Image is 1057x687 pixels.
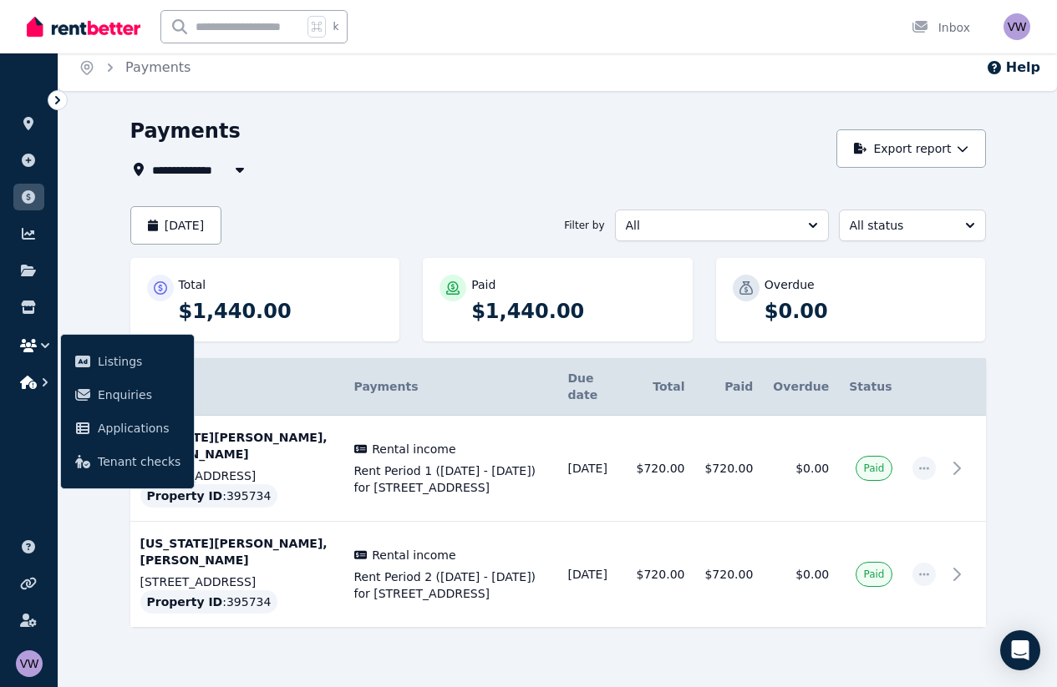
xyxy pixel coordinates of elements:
[98,351,180,371] span: Listings
[354,462,548,496] span: Rent Period 1 ([DATE] - [DATE]) for [STREET_ADDRESS]
[1004,13,1030,40] img: Victoria Whitbread
[372,547,455,563] span: Rental income
[68,345,187,378] a: Listings
[694,358,763,416] th: Paid
[147,594,223,610] span: Property ID
[839,358,902,416] th: Status
[372,441,455,457] span: Rental income
[140,573,334,590] p: [STREET_ADDRESS]
[179,276,206,293] p: Total
[839,210,986,241] button: All status
[795,568,829,581] span: $0.00
[765,276,815,293] p: Overdue
[68,378,187,412] a: Enquiries
[627,416,695,522] td: $720.00
[147,487,223,504] span: Property ID
[471,298,676,325] p: $1,440.00
[140,590,278,614] div: : 395734
[98,452,180,472] span: Tenant checks
[626,217,795,234] span: All
[58,44,211,91] nav: Breadcrumb
[333,20,338,33] span: k
[694,416,763,522] td: $720.00
[912,19,970,36] div: Inbox
[140,429,334,462] p: [US_STATE][PERSON_NAME], [PERSON_NAME]
[354,568,548,602] span: Rent Period 2 ([DATE] - [DATE]) for [STREET_ADDRESS]
[627,522,695,628] td: $720.00
[68,445,187,478] a: Tenant checks
[763,358,839,416] th: Overdue
[558,522,627,628] td: [DATE]
[27,14,140,39] img: RentBetter
[836,129,986,168] button: Export report
[694,522,763,628] td: $720.00
[765,298,969,325] p: $0.00
[130,206,222,245] button: [DATE]
[863,462,884,475] span: Paid
[795,462,829,475] span: $0.00
[471,276,495,293] p: Paid
[130,358,344,416] th: Tenancy
[68,412,187,445] a: Applications
[140,484,278,508] div: : 395734
[98,385,180,405] span: Enquiries
[863,568,884,581] span: Paid
[615,210,829,241] button: All
[140,535,334,568] p: [US_STATE][PERSON_NAME], [PERSON_NAME]
[16,650,43,677] img: Victoria Whitbread
[130,118,241,144] h1: Payments
[627,358,695,416] th: Total
[564,219,604,232] span: Filter by
[140,467,334,484] p: [STREET_ADDRESS]
[98,418,180,438] span: Applications
[558,358,627,416] th: Due date
[125,59,191,75] a: Payments
[558,416,627,522] td: [DATE]
[986,58,1040,78] button: Help
[354,380,419,393] span: Payments
[1000,630,1040,670] div: Open Intercom Messenger
[850,217,952,234] span: All status
[179,298,384,325] p: $1,440.00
